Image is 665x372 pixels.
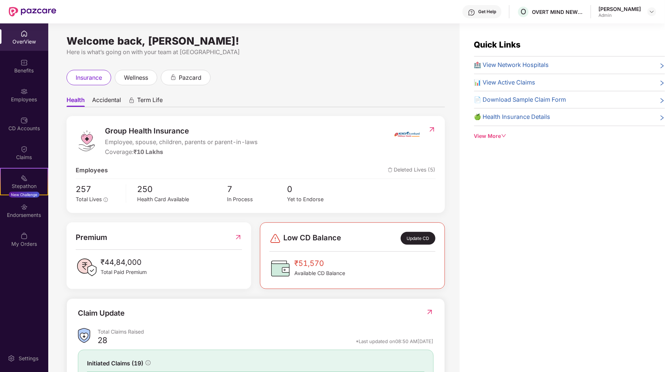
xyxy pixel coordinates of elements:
div: Stepathon [1,183,48,190]
img: svg+xml;base64,PHN2ZyBpZD0iQ2xhaW0iIHhtbG5zPSJodHRwOi8vd3d3LnczLm9yZy8yMDAwL3N2ZyIgd2lkdGg9IjIwIi... [20,146,28,153]
img: ClaimsSummaryIcon [78,328,90,343]
div: View More [474,132,665,140]
span: down [501,133,506,138]
img: logo [76,130,98,152]
span: 250 [137,183,227,195]
div: Here is what’s going on with your team at [GEOGRAPHIC_DATA] [67,48,445,57]
div: Update CD [401,232,435,245]
div: animation [128,97,135,104]
img: svg+xml;base64,PHN2ZyBpZD0iRGFuZ2VyLTMyeDMyIiB4bWxucz0iaHR0cDovL3d3dy53My5vcmcvMjAwMC9zdmciIHdpZH... [269,233,281,244]
img: RedirectIcon [428,126,436,133]
div: *Last updated on 08:50 AM[DATE] [356,338,434,345]
span: insurance [76,73,102,82]
span: Deleted Lives (5) [388,166,436,175]
img: New Pazcare Logo [9,7,56,16]
img: PaidPremiumIcon [76,256,98,278]
div: New Challenge [9,192,39,198]
span: right [659,62,665,69]
span: Low CD Balance [283,232,341,245]
span: Premium [76,232,107,243]
span: 🏥 View Network Hospitals [474,60,549,69]
img: svg+xml;base64,PHN2ZyBpZD0iU2V0dGluZy0yMHgyMCIgeG1sbnM9Imh0dHA6Ly93d3cudzMub3JnLzIwMDAvc3ZnIiB3aW... [8,355,15,362]
img: RedirectIcon [234,232,242,243]
span: right [659,114,665,121]
span: Quick Links [474,40,521,49]
div: Coverage: [105,147,258,157]
div: Admin [598,12,641,18]
div: Yet to Endorse [287,195,347,204]
span: Initiated Claims (19) [87,359,143,368]
img: CDBalanceIcon [269,258,291,279]
span: Employees [76,166,108,175]
img: insurerIcon [393,125,421,143]
img: svg+xml;base64,PHN2ZyBpZD0iSGVscC0zMngzMiIgeG1sbnM9Imh0dHA6Ly93d3cudzMub3JnLzIwMDAvc3ZnIiB3aWR0aD... [468,9,475,16]
span: Accidental [92,96,121,107]
span: 🍏 Health Insurance Details [474,112,551,121]
span: ₹51,570 [294,258,345,269]
span: ₹10 Lakhs [133,148,163,155]
div: Get Help [478,9,496,15]
img: svg+xml;base64,PHN2ZyBpZD0iRW5kb3JzZW1lbnRzIiB4bWxucz0iaHR0cDovL3d3dy53My5vcmcvMjAwMC9zdmciIHdpZH... [20,203,28,211]
span: pazcard [179,73,201,82]
span: Available CD Balance [294,269,345,277]
span: 📄 Download Sample Claim Form [474,95,566,104]
span: 0 [287,183,347,195]
div: Claim Update [78,308,125,319]
span: Total Paid Premium [101,268,147,276]
img: svg+xml;base64,PHN2ZyBpZD0iTXlfT3JkZXJzIiBkYXRhLW5hbWU9Ik15IE9yZGVycyIgeG1sbnM9Imh0dHA6Ly93d3cudz... [20,232,28,240]
img: svg+xml;base64,PHN2ZyBpZD0iRW1wbG95ZWVzIiB4bWxucz0iaHR0cDovL3d3dy53My5vcmcvMjAwMC9zdmciIHdpZHRoPS... [20,88,28,95]
span: wellness [124,73,148,82]
span: Employee, spouse, children, parents or parent-in-laws [105,138,258,147]
img: svg+xml;base64,PHN2ZyBpZD0iSG9tZSIgeG1sbnM9Imh0dHA6Ly93d3cudzMub3JnLzIwMDAvc3ZnIiB3aWR0aD0iMjAiIG... [20,30,28,37]
span: Total Lives [76,196,102,202]
span: info-circle [103,198,108,202]
img: svg+xml;base64,PHN2ZyBpZD0iQmVuZWZpdHMiIHhtbG5zPSJodHRwOi8vd3d3LnczLm9yZy8yMDAwL3N2ZyIgd2lkdGg9Ij... [20,59,28,66]
img: svg+xml;base64,PHN2ZyB4bWxucz0iaHR0cDovL3d3dy53My5vcmcvMjAwMC9zdmciIHdpZHRoPSIyMSIgaGVpZ2h0PSIyMC... [20,174,28,182]
img: deleteIcon [388,168,393,172]
div: In Process [227,195,287,204]
span: info-circle [146,360,151,365]
img: RedirectIcon [426,308,434,316]
span: Health [67,96,85,107]
div: [PERSON_NAME] [598,5,641,12]
div: 28 [98,335,107,347]
span: right [659,79,665,87]
div: Health Card Available [137,195,227,204]
span: 📊 View Active Claims [474,78,536,87]
span: right [659,97,665,104]
span: O [521,7,526,16]
div: Settings [16,355,41,362]
div: Welcome back, [PERSON_NAME]! [67,38,445,44]
img: svg+xml;base64,PHN2ZyBpZD0iRHJvcGRvd24tMzJ4MzIiIHhtbG5zPSJodHRwOi8vd3d3LnczLm9yZy8yMDAwL3N2ZyIgd2... [649,9,655,15]
div: animation [170,74,177,80]
div: Total Claims Raised [98,328,434,335]
span: 7 [227,183,287,195]
div: OVERT MIND NEW IDEAS TECHNOLOGIES [532,8,583,15]
span: Group Health Insurance [105,125,258,137]
span: ₹44,84,000 [101,256,147,268]
span: 257 [76,183,121,195]
span: Term Life [137,96,163,107]
img: svg+xml;base64,PHN2ZyBpZD0iQ0RfQWNjb3VudHMiIGRhdGEtbmFtZT0iQ0QgQWNjb3VudHMiIHhtbG5zPSJodHRwOi8vd3... [20,117,28,124]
